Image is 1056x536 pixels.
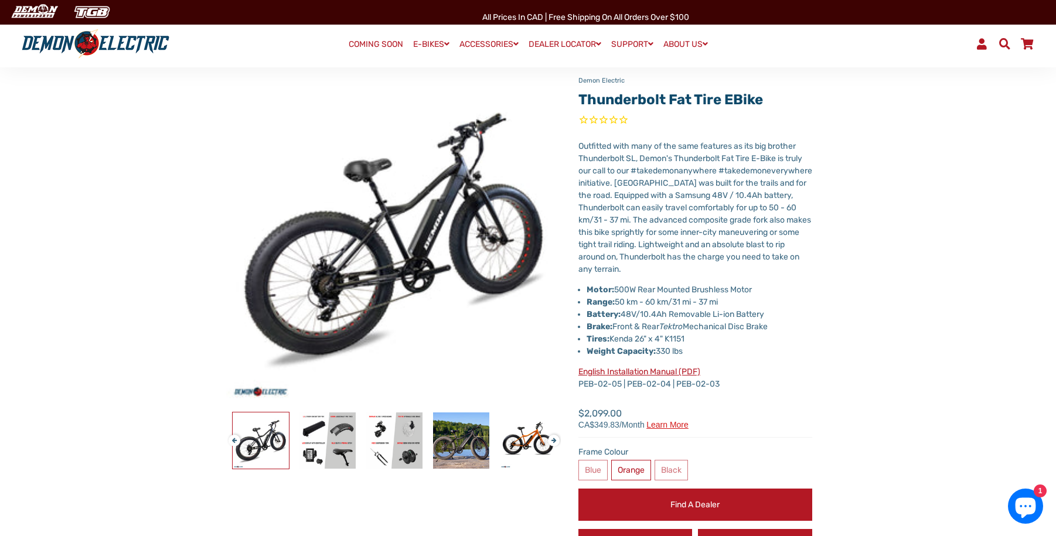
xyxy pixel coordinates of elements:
span: All Prices in CAD | Free shipping on all orders over $100 [482,12,689,22]
img: Thunderbolt Fat Tire eBike - Demon Electric [433,412,489,469]
p: Demon Electric [578,76,812,86]
strong: Range: [587,297,615,307]
img: Thunderbolt Fat Tire eBike - Demon Electric [233,412,289,469]
label: Orange [611,460,651,480]
inbox-online-store-chat: Shopify online store chat [1004,489,1047,527]
em: Tektro [659,322,683,332]
button: Previous [229,429,236,442]
img: TGB Canada [68,2,116,22]
img: Thunderbolt Fat Tire eBike - Demon Electric [366,412,423,469]
li: 330 lbs [587,345,812,357]
a: English Installation Manual (PDF) [578,367,700,377]
span: Outfitted with many of the same features as its big brother Thunderbolt SL, Demon's Thunderbolt F... [578,141,812,274]
label: Black [655,460,688,480]
p: PEB-02-05 | PEB-02-04 | PEB-02-03 [578,366,812,390]
li: Front & Rear Mechanical Disc Brake [587,320,812,333]
li: 48V/10.4Ah Removable Li-ion Battery [587,308,812,320]
a: ACCESSORIES [455,36,523,53]
a: E-BIKES [409,36,454,53]
li: Kenda 26" x 4" K1151 [587,333,812,345]
label: Blue [578,460,608,480]
strong: Brake: [587,322,612,332]
img: Thunderbolt Fat Tire eBike - Demon Electric [299,412,356,469]
img: Thunderbolt Fat Tire eBike - Demon Electric [500,412,556,469]
li: 50 km - 60 km/31 mi - 37 mi [587,296,812,308]
strong: Motor: [587,285,614,295]
img: Demon Electric logo [18,29,173,59]
strong: Battery: [587,309,621,319]
a: Thunderbolt Fat Tire eBike [578,91,763,108]
label: Frame Colour [578,446,812,458]
li: 500W Rear Mounted Brushless Motor [587,284,812,296]
span: $2,099.00 [578,407,689,429]
a: ABOUT US [659,36,712,53]
img: Demon Electric [6,2,62,22]
a: SUPPORT [607,36,658,53]
button: Next [548,429,555,442]
span: Rated 0.0 out of 5 stars 0 reviews [578,114,812,128]
a: Find a Dealer [578,489,812,521]
strong: Tires: [587,334,609,344]
a: DEALER LOCATOR [524,36,605,53]
strong: Weight Capacity: [587,346,656,356]
a: COMING SOON [345,36,407,53]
